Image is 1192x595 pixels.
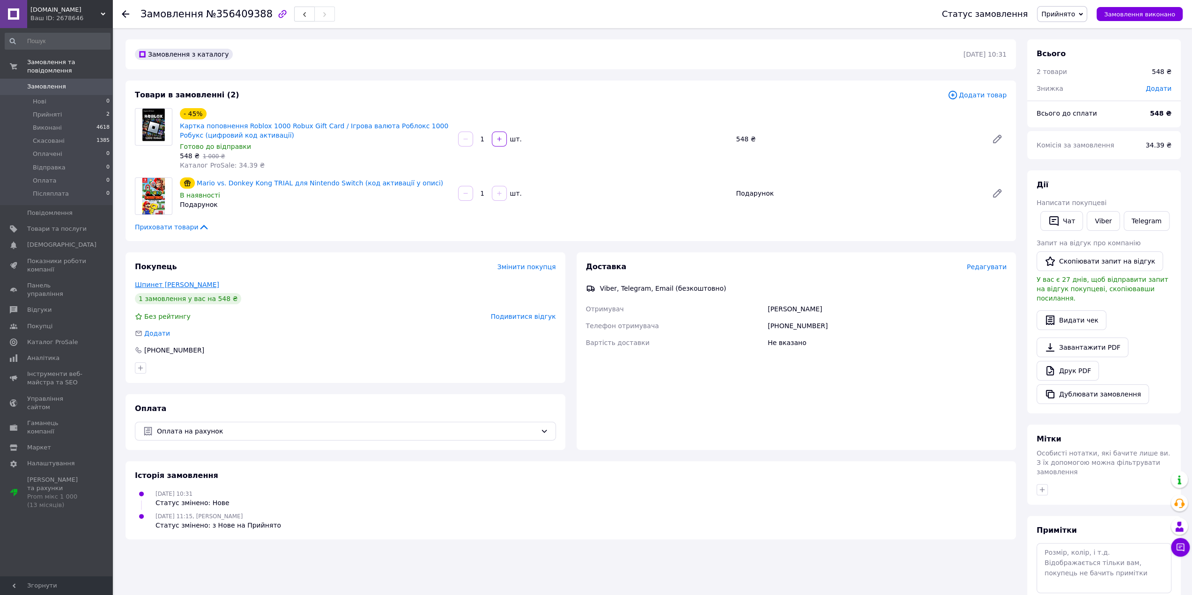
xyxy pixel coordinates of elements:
[27,225,87,233] span: Товари та послуги
[988,184,1007,203] a: Редагувати
[586,262,627,271] span: Доставка
[106,110,110,119] span: 2
[27,370,87,387] span: Інструменти веб-майстра та SEO
[27,338,78,346] span: Каталог ProSale
[766,334,1008,351] div: Не вказано
[206,8,273,20] span: №356409388
[135,471,218,480] span: Історія замовлення
[508,134,523,144] div: шт.
[180,191,220,199] span: В наявності
[586,322,659,330] span: Телефон отримувача
[1037,361,1099,381] a: Друк PDF
[1041,10,1075,18] span: Прийнято
[33,190,69,198] span: Післяплата
[27,241,96,249] span: [DEMOGRAPHIC_DATA]
[732,132,984,146] div: 548 ₴
[27,209,73,217] span: Повідомлення
[1150,110,1171,117] b: 548 ₴
[122,9,129,19] div: Повернутися назад
[30,14,112,22] div: Ваш ID: 2678646
[1037,49,1066,58] span: Всього
[27,281,87,298] span: Панель управління
[1037,180,1048,189] span: Дії
[766,301,1008,317] div: [PERSON_NAME]
[157,426,537,436] span: Оплата на рахунок
[1037,110,1097,117] span: Всього до сплати
[96,124,110,132] span: 4618
[155,491,192,497] span: [DATE] 10:31
[155,498,230,507] div: Статус змінено: Нове
[1087,211,1119,231] a: Viber
[96,137,110,145] span: 1385
[491,313,556,320] span: Подивитися відгук
[1037,276,1168,302] span: У вас є 27 днів, щоб відправити запит на відгук покупцеві, скопіювавши посилання.
[508,189,523,198] div: шт.
[1037,141,1114,149] span: Комісія за замовлення
[197,179,443,187] a: Marіо vs. Dоnkеy Kоng TRIAL для Nіntеndо Swіtch (кoд aктивaцiї y oпиci)
[106,150,110,158] span: 0
[27,443,51,452] span: Маркет
[732,187,984,200] div: Подарунок
[180,152,200,160] span: 548 ₴
[1037,68,1067,75] span: 2 товари
[586,339,650,346] span: Вартість доставки
[598,284,729,293] div: Viber, Telegram, Email (безкоштовно)
[27,257,87,274] span: Показники роботи компанії
[33,110,62,119] span: Прийняті
[1037,526,1077,535] span: Примітки
[1037,449,1170,476] span: Особисті нотатки, які бачите лише ви. З їх допомогою можна фільтрувати замовлення
[1146,85,1171,92] span: Додати
[1037,434,1061,443] span: Мітки
[1146,141,1171,149] span: 34.39 ₴
[155,521,281,530] div: Статус змінено: з Нове на Прийнято
[203,153,225,160] span: 1 000 ₴
[1037,239,1140,247] span: Запит на відгук про компанію
[967,263,1007,271] span: Редагувати
[27,476,87,510] span: [PERSON_NAME] та рахунки
[144,313,191,320] span: Без рейтингу
[27,459,75,468] span: Налаштування
[27,419,87,436] span: Гаманець компанії
[586,305,624,313] span: Отримувач
[155,513,243,520] span: [DATE] 11:15, [PERSON_NAME]
[180,200,451,209] div: Подарунок
[106,190,110,198] span: 0
[33,163,66,172] span: Відправка
[33,124,62,132] span: Виконані
[1124,211,1170,231] a: Telegram
[1037,384,1149,404] button: Дублювати замовлення
[1037,310,1106,330] button: Видати чек
[963,51,1007,58] time: [DATE] 10:31
[27,322,52,331] span: Покупці
[135,222,209,232] span: Приховати товари
[1104,11,1175,18] span: Замовлення виконано
[1037,199,1106,206] span: Написати покупцеві
[33,150,62,158] span: Оплачені
[180,143,251,150] span: Готово до відправки
[1037,338,1128,357] a: Завантажити PDF
[27,306,52,314] span: Відгуки
[180,122,448,139] a: Картка поповнення Roblox 1000 Robux Gift Card / Ігрова валюта Роблокс 1000 Робукс (цифровий код а...
[33,176,57,185] span: Оплата
[106,176,110,185] span: 0
[27,354,59,362] span: Аналітика
[27,492,87,509] div: Prom мікс 1 000 (13 місяців)
[1037,251,1163,271] button: Скопіювати запит на відгук
[33,137,65,145] span: Скасовані
[27,395,87,411] span: Управління сайтом
[180,108,207,119] div: - 45%
[988,130,1007,148] a: Редагувати
[135,281,219,288] a: Шпинет [PERSON_NAME]
[135,90,239,99] span: Товари в замовленні (2)
[5,33,111,50] input: Пошук
[1152,67,1171,76] div: 548 ₴
[948,90,1007,100] span: Додати товар
[1037,85,1063,92] span: Знижка
[106,163,110,172] span: 0
[142,109,165,145] img: Картка поповнення Roblox 1000 Robux Gift Card / Ігрова валюта Роблокс 1000 Робукс (цифровий код а...
[1171,538,1190,557] button: Чат з покупцем
[27,82,66,91] span: Замовлення
[135,293,241,304] div: 1 замовлення у вас на 548 ₴
[135,49,233,60] div: Замовлення з каталогу
[135,404,166,413] span: Оплата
